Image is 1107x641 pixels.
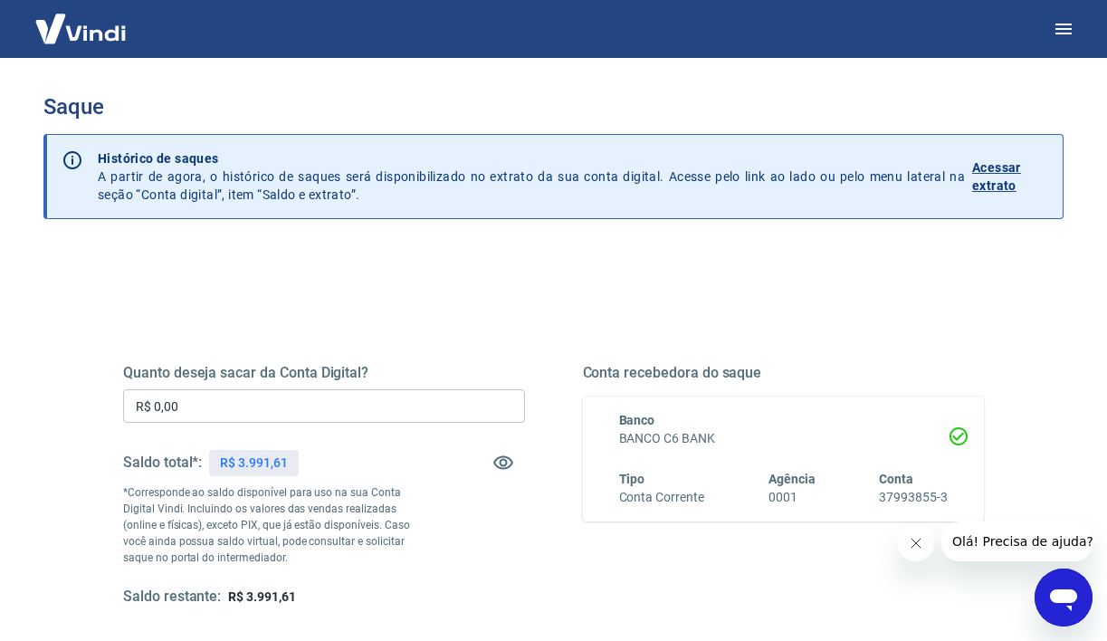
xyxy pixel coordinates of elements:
iframe: Mensagem da empresa [941,521,1093,561]
h3: Saque [43,94,1064,120]
p: Histórico de saques [98,149,965,167]
h5: Saldo restante: [123,588,221,607]
h5: Conta recebedora do saque [583,364,985,382]
p: R$ 3.991,61 [220,454,287,473]
h6: BANCO C6 BANK [619,429,949,448]
iframe: Botão para abrir a janela de mensagens [1035,569,1093,627]
span: Conta [879,472,913,486]
h6: 0001 [768,488,816,507]
a: Acessar extrato [972,149,1048,204]
h5: Quanto deseja sacar da Conta Digital? [123,364,525,382]
h6: 37993855-3 [879,488,948,507]
span: Olá! Precisa de ajuda? [11,13,152,27]
span: Tipo [619,472,645,486]
p: *Corresponde ao saldo disponível para uso na sua Conta Digital Vindi. Incluindo os valores das ve... [123,484,425,566]
h5: Saldo total*: [123,454,202,472]
p: Acessar extrato [972,158,1048,195]
iframe: Fechar mensagem [898,525,934,561]
h6: Conta Corrente [619,488,704,507]
span: Banco [619,413,655,427]
img: Vindi [22,1,139,56]
p: A partir de agora, o histórico de saques será disponibilizado no extrato da sua conta digital. Ac... [98,149,965,204]
span: R$ 3.991,61 [228,589,295,604]
span: Agência [768,472,816,486]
